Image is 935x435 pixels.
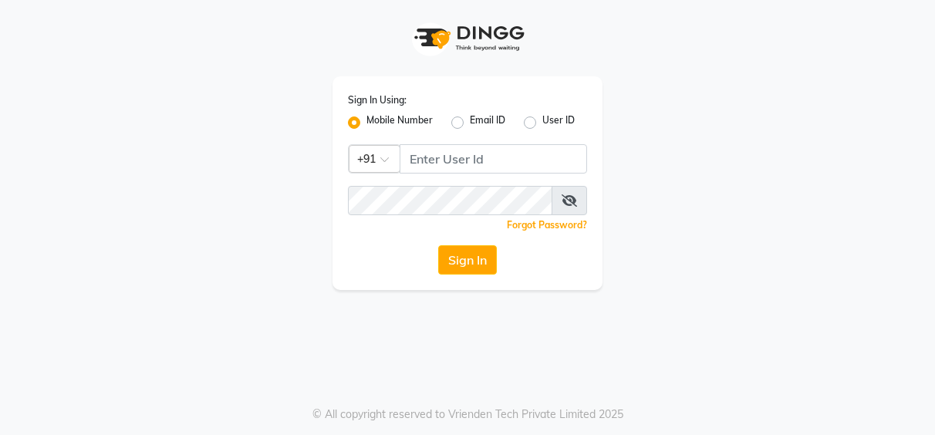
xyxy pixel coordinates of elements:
input: Username [400,144,587,174]
button: Sign In [438,245,497,275]
label: Email ID [470,113,505,132]
label: User ID [542,113,575,132]
a: Forgot Password? [507,219,587,231]
img: logo1.svg [406,15,529,61]
label: Mobile Number [366,113,433,132]
label: Sign In Using: [348,93,407,107]
input: Username [348,186,552,215]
